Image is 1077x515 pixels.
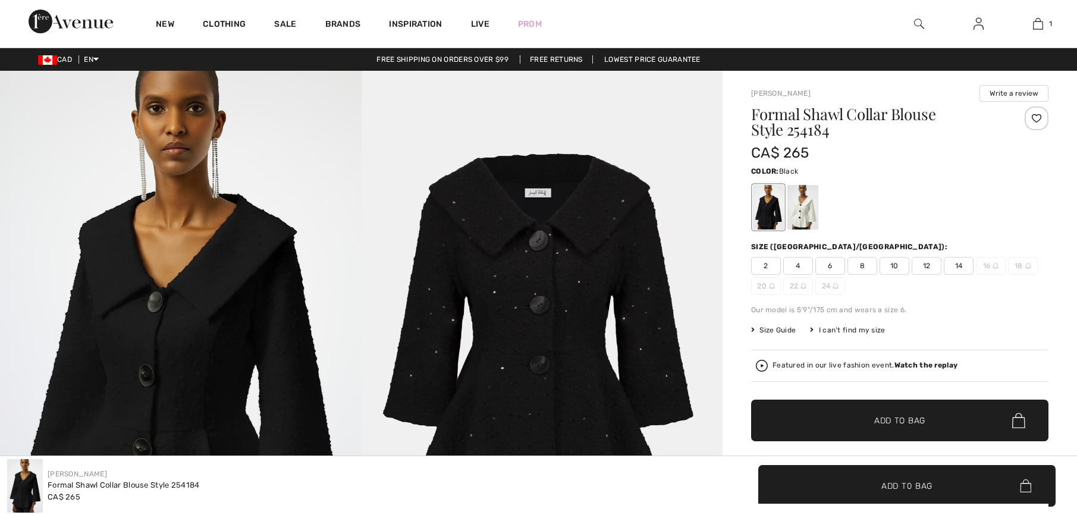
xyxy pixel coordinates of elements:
span: 24 [815,277,845,295]
a: [PERSON_NAME] [48,470,107,478]
span: Add to Bag [874,414,925,427]
span: 12 [912,257,941,275]
h1: Formal Shawl Collar Blouse Style 254184 [751,106,999,137]
span: EN [84,55,99,64]
img: Bag.svg [1012,413,1025,428]
a: Brands [325,19,361,32]
img: 1ère Avenue [29,10,113,33]
span: Black [779,167,799,175]
button: Add to Bag [758,465,1056,507]
span: 6 [815,257,845,275]
a: Lowest Price Guarantee [595,55,710,64]
img: ring-m.svg [1025,263,1031,269]
div: Winter White [787,185,818,230]
a: Sale [274,19,296,32]
span: 4 [783,257,813,275]
div: I can't find my size [810,325,885,335]
span: 2 [751,257,781,275]
div: Size ([GEOGRAPHIC_DATA]/[GEOGRAPHIC_DATA]): [751,241,950,252]
span: Size Guide [751,325,796,335]
span: CAD [38,55,77,64]
span: CA$ 265 [751,145,809,161]
span: 8 [847,257,877,275]
a: New [156,19,174,32]
span: CA$ 265 [48,492,80,501]
span: Add to Bag [881,479,932,492]
span: 10 [880,257,909,275]
div: Our model is 5'9"/175 cm and wears a size 6. [751,304,1048,315]
img: Bag.svg [1020,479,1031,492]
img: Formal Shawl Collar Blouse Style 254184 [7,459,43,513]
a: Clothing [203,19,246,32]
span: 1 [1049,18,1052,29]
img: Canadian Dollar [38,55,57,65]
img: ring-m.svg [993,263,998,269]
span: 20 [751,277,781,295]
span: 14 [944,257,974,275]
a: Free shipping on orders over $99 [367,55,518,64]
strong: Watch the replay [894,361,958,369]
span: Inspiration [389,19,442,32]
button: Add to Bag [751,400,1048,441]
span: 18 [1008,257,1038,275]
span: Color: [751,167,779,175]
img: ring-m.svg [800,283,806,289]
img: Watch the replay [756,360,768,372]
img: My Info [974,17,984,31]
img: ring-m.svg [769,283,775,289]
a: Free Returns [520,55,593,64]
div: Black [753,185,784,230]
a: Prom [518,18,542,30]
a: Sign In [964,17,993,32]
img: My Bag [1033,17,1043,31]
a: [PERSON_NAME] [751,89,811,98]
span: 16 [976,257,1006,275]
img: ring-m.svg [833,283,839,289]
button: Write a review [979,85,1048,102]
span: 22 [783,277,813,295]
div: Formal Shawl Collar Blouse Style 254184 [48,479,200,491]
a: 1 [1009,17,1067,31]
a: Live [471,18,489,30]
div: Featured in our live fashion event. [773,362,957,369]
img: search the website [914,17,924,31]
iframe: Opens a widget where you can chat to one of our agents [1000,426,1065,456]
